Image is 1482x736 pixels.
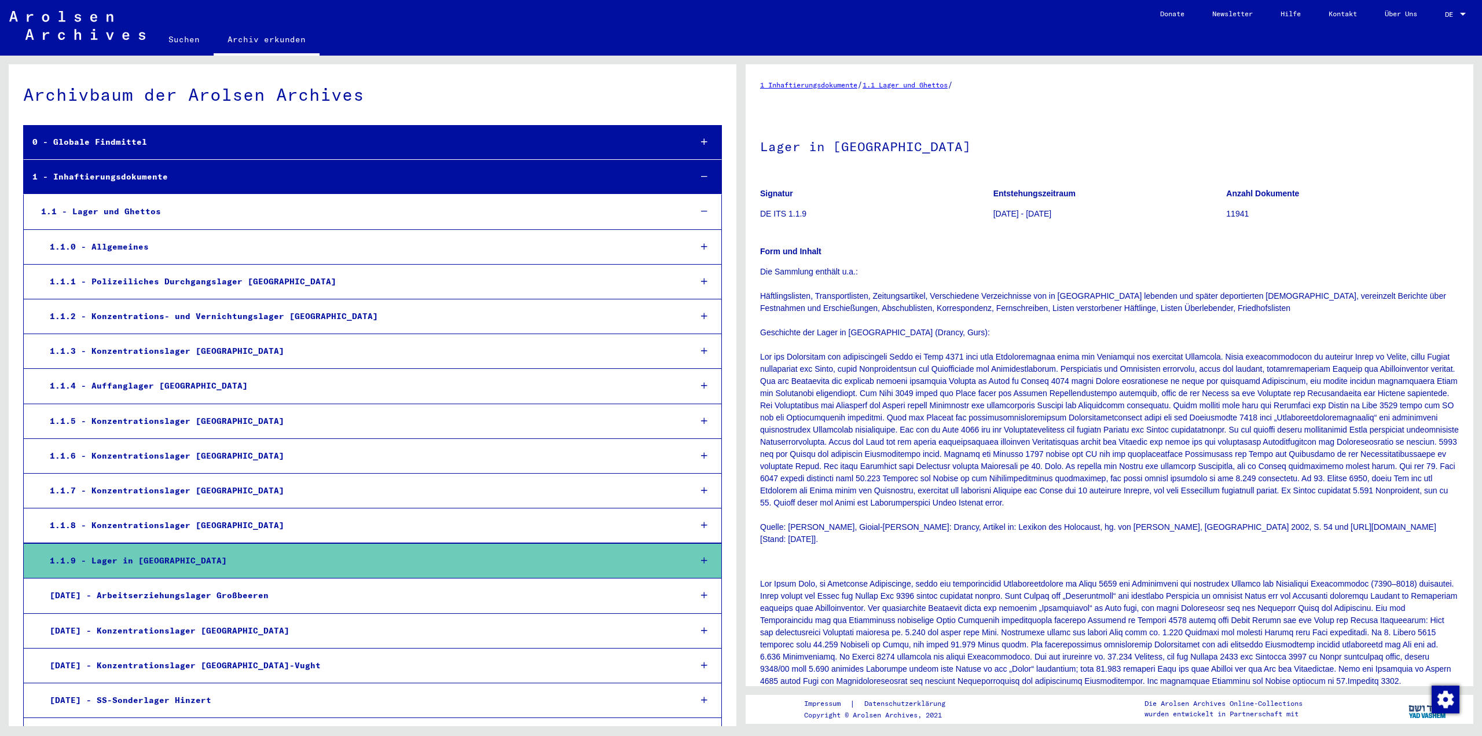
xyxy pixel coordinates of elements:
img: Arolsen_neg.svg [9,11,145,40]
img: yv_logo.png [1406,694,1450,723]
div: 1.1.9 - Lager in [GEOGRAPHIC_DATA] [41,550,681,572]
img: Zustimmung ändern [1432,686,1459,713]
h1: Lager in [GEOGRAPHIC_DATA] [760,120,1459,171]
div: 1.1.7 - Konzentrationslager [GEOGRAPHIC_DATA] [41,479,681,502]
span: / [857,79,863,90]
b: Entstehungszeitraum [993,189,1076,198]
span: / [948,79,953,90]
p: Die Arolsen Archives Online-Collections [1144,698,1303,709]
p: DE ITS 1.1.9 [760,208,993,220]
a: 1 Inhaftierungsdokumente [760,80,857,89]
p: [DATE] - [DATE] [993,208,1226,220]
div: Zustimmung ändern [1431,685,1459,713]
div: Archivbaum der Arolsen Archives [23,82,722,108]
span: DE [1445,10,1458,19]
div: 1.1.0 - Allgemeines [41,236,681,258]
div: 1.1.1 - Polizeiliches Durchgangslager [GEOGRAPHIC_DATA] [41,270,681,293]
div: [DATE] - SS-Sonderlager Hinzert [41,689,681,712]
div: 1.1.3 - Konzentrationslager [GEOGRAPHIC_DATA] [41,340,681,362]
a: Datenschutzerklärung [855,698,959,710]
div: 0 - Globale Findmittel [24,131,681,153]
div: [DATE] - Arbeitserziehungslager Großbeeren [41,584,681,607]
a: Archiv erkunden [214,25,320,56]
div: [DATE] - Konzentrationslager [GEOGRAPHIC_DATA]-Vught [41,654,681,677]
div: 1.1.2 - Konzentrations- und Vernichtungslager [GEOGRAPHIC_DATA] [41,305,681,328]
div: 1.1.5 - Konzentrationslager [GEOGRAPHIC_DATA] [41,410,681,433]
div: [DATE] - Konzentrationslager [GEOGRAPHIC_DATA] [41,620,681,642]
div: 1 - Inhaftierungsdokumente [24,166,681,188]
a: 1.1 Lager und Ghettos [863,80,948,89]
div: 1.1.6 - Konzentrationslager [GEOGRAPHIC_DATA] [41,445,681,467]
b: Signatur [760,189,793,198]
p: wurden entwickelt in Partnerschaft mit [1144,709,1303,719]
b: Anzahl Dokumente [1226,189,1299,198]
div: 1.1.4 - Auffanglager [GEOGRAPHIC_DATA] [41,375,681,397]
div: 1.1.8 - Konzentrationslager [GEOGRAPHIC_DATA] [41,514,681,537]
div: | [804,698,959,710]
p: Copyright © Arolsen Archives, 2021 [804,710,959,720]
div: 1.1 - Lager und Ghettos [32,200,681,223]
p: 11941 [1226,208,1459,220]
a: Suchen [155,25,214,53]
p: Die Sammlung enthält u.a.: Häftlingslisten, Transportlisten, Zeitungsartikel, Verschiedene Verzei... [760,266,1459,570]
b: Form und Inhalt [760,247,821,256]
a: Impressum [804,698,850,710]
